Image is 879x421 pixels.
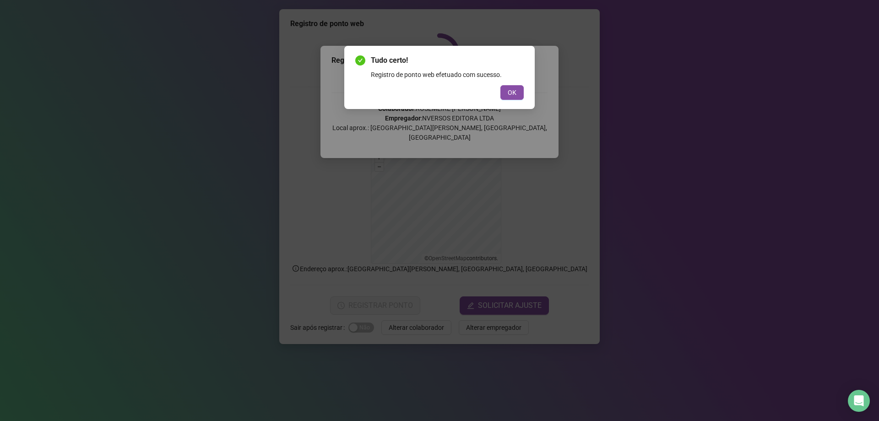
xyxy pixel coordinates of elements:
button: OK [500,85,524,100]
span: Tudo certo! [371,55,524,66]
div: Registro de ponto web efetuado com sucesso. [371,70,524,80]
span: OK [508,87,516,98]
div: Open Intercom Messenger [848,390,870,412]
span: check-circle [355,55,365,66]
